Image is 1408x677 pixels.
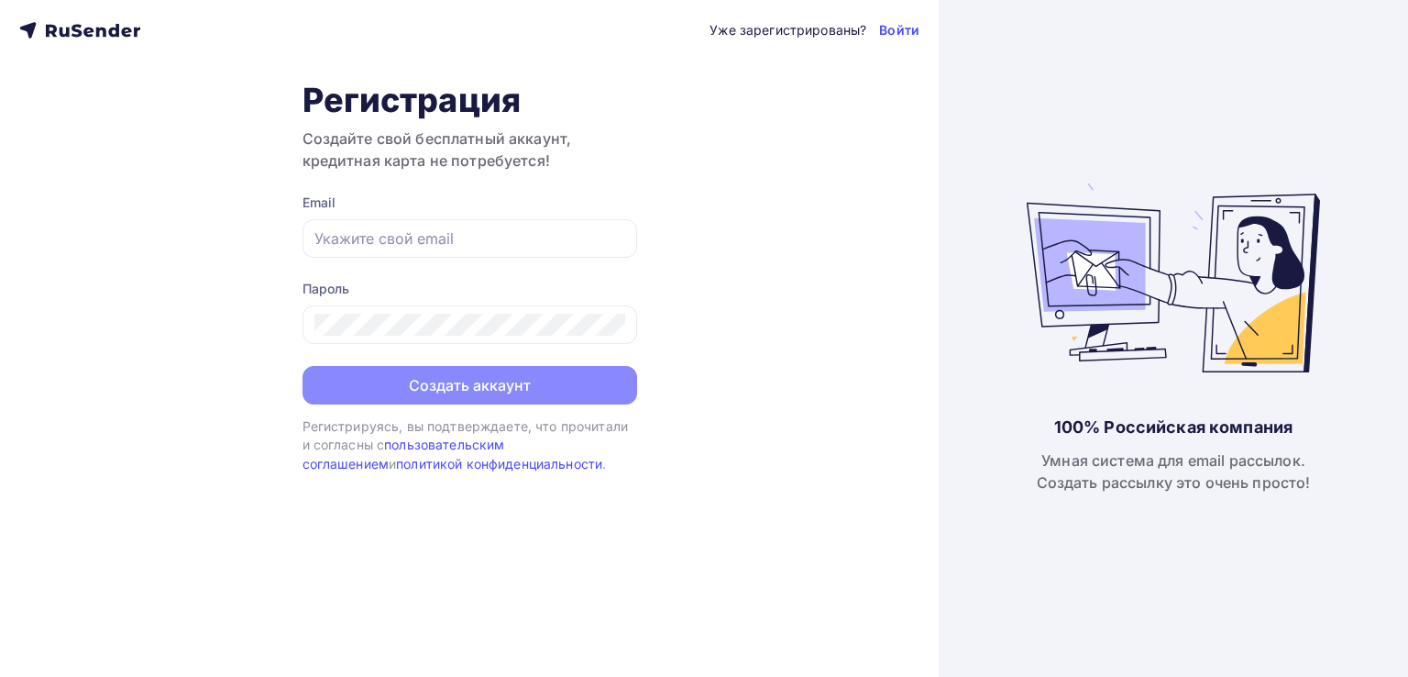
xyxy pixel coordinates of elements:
input: Укажите свой email [314,228,625,250]
a: Войти [879,21,919,39]
h1: Регистрация [302,80,637,120]
div: Уже зарегистрированы? [709,21,866,39]
h3: Создайте свой бесплатный аккаунт, кредитная карта не потребуется! [302,128,637,172]
a: политикой конфиденциальности [396,456,602,472]
div: 100% Российская компания [1054,416,1292,438]
div: Регистрируясь, вы подтверждаете, что прочитали и согласны с и . [302,417,637,473]
div: Пароль [302,280,637,298]
a: пользовательским соглашением [302,437,505,471]
div: Email [302,194,637,212]
button: Создать аккаунт [302,366,637,405]
div: Умная система для email рассылок. Создать рассылку это очень просто! [1037,449,1311,494]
